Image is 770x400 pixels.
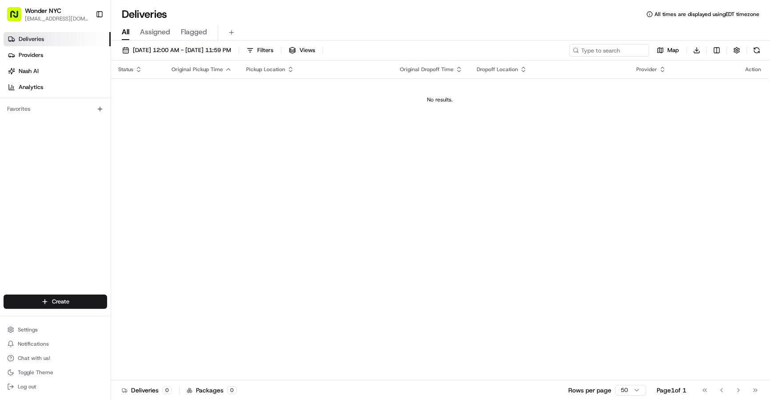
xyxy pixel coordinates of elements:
[19,67,39,75] span: Nash AI
[4,80,111,94] a: Analytics
[654,11,759,18] span: All times are displayed using EDT timezone
[4,338,107,350] button: Notifications
[653,44,683,57] button: Map
[181,27,207,37] span: Flagged
[118,66,133,73] span: Status
[667,46,679,54] span: Map
[162,386,172,394] div: 0
[750,44,763,57] button: Refresh
[18,369,53,376] span: Toggle Theme
[400,66,454,73] span: Original Dropoff Time
[172,66,223,73] span: Original Pickup Time
[18,340,49,347] span: Notifications
[299,46,315,54] span: Views
[257,46,273,54] span: Filters
[19,35,44,43] span: Deliveries
[4,380,107,393] button: Log out
[122,27,129,37] span: All
[4,48,111,62] a: Providers
[4,366,107,379] button: Toggle Theme
[4,295,107,309] button: Create
[18,383,36,390] span: Log out
[4,323,107,336] button: Settings
[187,386,237,395] div: Packages
[657,386,686,395] div: Page 1 of 1
[140,27,170,37] span: Assigned
[18,355,50,362] span: Chat with us!
[118,44,235,57] button: [DATE] 12:00 AM - [DATE] 11:59 PM
[285,44,319,57] button: Views
[477,66,518,73] span: Dropoff Location
[636,66,657,73] span: Provider
[227,386,237,394] div: 0
[4,102,107,116] div: Favorites
[568,386,611,395] p: Rows per page
[19,83,43,91] span: Analytics
[4,4,92,25] button: Wonder NYC[EMAIL_ADDRESS][DOMAIN_NAME]
[115,96,765,103] div: No results.
[4,32,111,46] a: Deliveries
[246,66,285,73] span: Pickup Location
[4,352,107,364] button: Chat with us!
[19,51,43,59] span: Providers
[18,326,38,333] span: Settings
[25,15,88,22] button: [EMAIL_ADDRESS][DOMAIN_NAME]
[745,66,761,73] div: Action
[133,46,231,54] span: [DATE] 12:00 AM - [DATE] 11:59 PM
[25,6,61,15] button: Wonder NYC
[52,298,69,306] span: Create
[569,44,649,57] input: Type to search
[122,7,167,21] h1: Deliveries
[243,44,277,57] button: Filters
[122,386,172,395] div: Deliveries
[4,64,111,78] a: Nash AI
